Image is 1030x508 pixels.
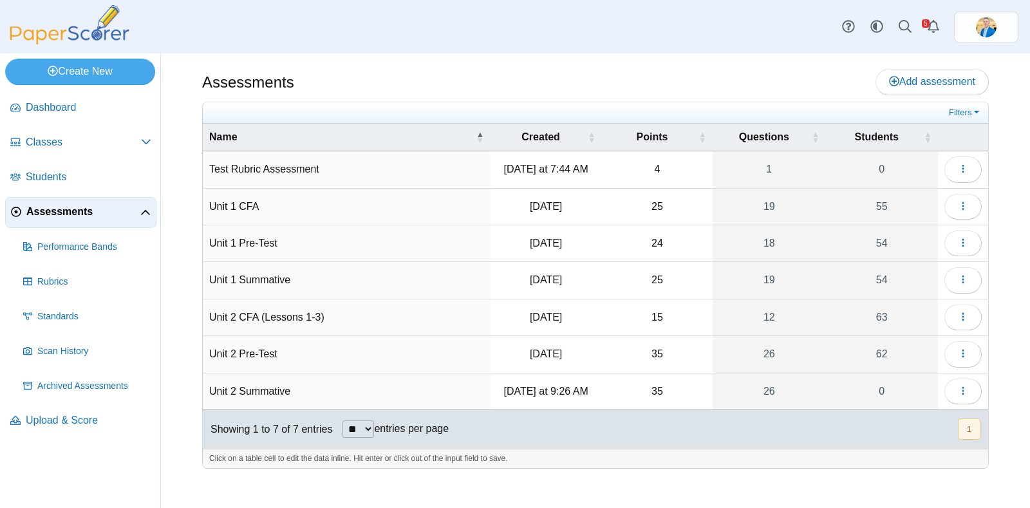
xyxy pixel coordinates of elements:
td: 15 [602,299,713,336]
a: ps.jrF02AmRZeRNgPWo [954,12,1018,42]
a: 63 [826,299,938,335]
td: Unit 1 Pre-Test [203,225,490,262]
time: Sep 10, 2025 at 8:12 PM [530,274,562,285]
span: Dashboard [26,100,151,115]
a: Alerts [919,13,948,41]
td: Unit 2 Pre-Test [203,336,490,373]
span: Points [608,130,696,144]
span: Created [496,130,585,144]
td: Unit 1 Summative [203,262,490,299]
td: 35 [602,336,713,373]
a: Performance Bands [18,232,156,263]
time: Sep 12, 2025 at 4:23 PM [530,348,562,359]
span: Travis McFarland [976,17,997,37]
a: Archived Assessments [18,371,156,402]
a: 12 [713,299,825,335]
td: 35 [602,373,713,410]
a: Standards [18,301,156,332]
img: ps.jrF02AmRZeRNgPWo [976,17,997,37]
a: Dashboard [5,93,156,124]
a: 1 [713,151,825,187]
span: Questions : Activate to sort [812,131,819,144]
span: Questions [719,130,809,144]
span: Rubrics [37,276,151,288]
label: entries per page [374,423,449,434]
time: Sep 25, 2025 at 9:26 AM [503,386,588,397]
button: 1 [958,419,980,440]
span: Add assessment [889,76,975,87]
span: Name : Activate to invert sorting [476,131,483,144]
a: PaperScorer [5,35,134,46]
a: 19 [713,262,825,298]
a: 0 [826,373,938,409]
a: Scan History [18,336,156,367]
td: Unit 1 CFA [203,189,490,225]
a: 0 [826,151,938,187]
time: Aug 29, 2025 at 2:21 PM [530,238,562,249]
a: Assessments [5,197,156,228]
a: Create New [5,59,155,84]
span: Scan History [37,345,151,358]
a: Filters [946,106,985,119]
div: Showing 1 to 7 of 7 entries [203,410,332,449]
a: 19 [713,189,825,225]
nav: pagination [957,419,980,440]
td: 25 [602,189,713,225]
td: Unit 2 CFA (Lessons 1-3) [203,299,490,336]
a: Add assessment [876,69,989,95]
span: Students [26,170,151,184]
time: Sep 6, 2025 at 2:42 PM [530,201,562,212]
a: 55 [826,189,938,225]
a: Rubrics [18,267,156,297]
span: Performance Bands [37,241,151,254]
a: Upload & Score [5,406,156,437]
span: Name [209,130,473,144]
span: Standards [37,310,151,323]
td: 4 [602,151,713,188]
a: 18 [713,225,825,261]
a: 54 [826,262,938,298]
img: PaperScorer [5,5,134,44]
td: 24 [602,225,713,262]
span: Points : Activate to sort [698,131,706,144]
a: 54 [826,225,938,261]
time: Sep 19, 2025 at 1:17 PM [530,312,562,323]
td: 25 [602,262,713,299]
span: Assessments [26,205,140,219]
a: 26 [713,373,825,409]
span: Classes [26,135,141,149]
td: Unit 2 Summative [203,373,490,410]
span: Students : Activate to sort [924,131,932,144]
div: Click on a table cell to edit the data inline. Hit enter or click out of the input field to save. [203,449,988,468]
span: Archived Assessments [37,380,151,393]
span: Created : Activate to sort [588,131,595,144]
a: 62 [826,336,938,372]
span: Upload & Score [26,413,151,428]
a: Students [5,162,156,193]
a: Classes [5,127,156,158]
h1: Assessments [202,71,294,93]
time: Sep 23, 2025 at 7:44 AM [503,164,588,174]
td: Test Rubric Assessment [203,151,490,188]
a: 26 [713,336,825,372]
span: Students [832,130,921,144]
